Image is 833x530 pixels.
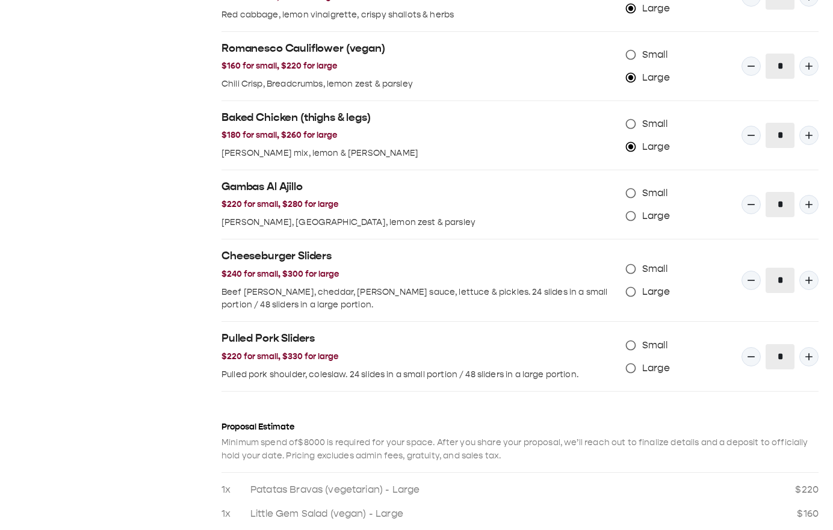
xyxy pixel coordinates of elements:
span: Large [642,140,670,154]
p: $ 220 [795,482,819,497]
h3: Proposal Estimate [221,421,819,434]
p: Minimum spend of $8000 is required for your space. After you share your proposal, we’ll reach out... [221,436,819,463]
span: Small [642,262,667,276]
p: 1x [221,482,236,497]
h2: Gambas Al Ajillo [221,180,616,194]
span: Large [642,70,670,85]
div: Quantity Input [742,43,819,89]
h3: $220 for small, $330 for large [221,350,616,363]
span: Large [642,285,670,299]
h3: $160 for small, $220 for large [221,60,616,73]
p: [PERSON_NAME] mix, lemon & [PERSON_NAME] [221,147,616,160]
span: Small [642,48,667,62]
h3: $220 for small, $280 for large [221,198,616,211]
p: Little Gem Salad (vegan) - Large [250,507,782,521]
span: Small [642,186,667,200]
h3: $240 for small, $300 for large [221,268,616,281]
span: Large [642,361,670,375]
div: Quantity Input [742,334,819,380]
h2: Romanesco Cauliflower (vegan) [221,42,616,56]
p: [PERSON_NAME], [GEOGRAPHIC_DATA], lemon zest & parsley [221,216,616,229]
h2: Cheeseburger Sliders [221,249,616,263]
h3: $180 for small, $260 for large [221,129,616,142]
div: Quantity Input [742,112,819,158]
span: Large [642,1,670,16]
p: Patatas Bravas (vegetarian) - Large [250,482,781,497]
p: Red cabbage, lemon vinaigrette, crispy shallots & herbs [221,8,616,22]
p: 1x [221,507,236,521]
h2: Pulled Pork Sliders [221,331,616,346]
p: Pulled pork shoulder, coleslaw. 24 slides in a small portion / 48 sliders in a large portion. [221,368,616,381]
div: Quantity Input [742,257,819,303]
div: Quantity Input [742,182,819,227]
h2: Baked Chicken (thighs & legs) [221,111,616,125]
span: Large [642,209,670,223]
p: $ 160 [797,507,819,521]
p: Chili Crisp, Breadcrumbs, lemon zest & parsley [221,78,616,91]
span: Small [642,117,667,131]
p: Beef [PERSON_NAME], cheddar, [PERSON_NAME] sauce, lettuce & pickles. 24 slides in a small portion... [221,286,616,312]
span: Small [642,338,667,353]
